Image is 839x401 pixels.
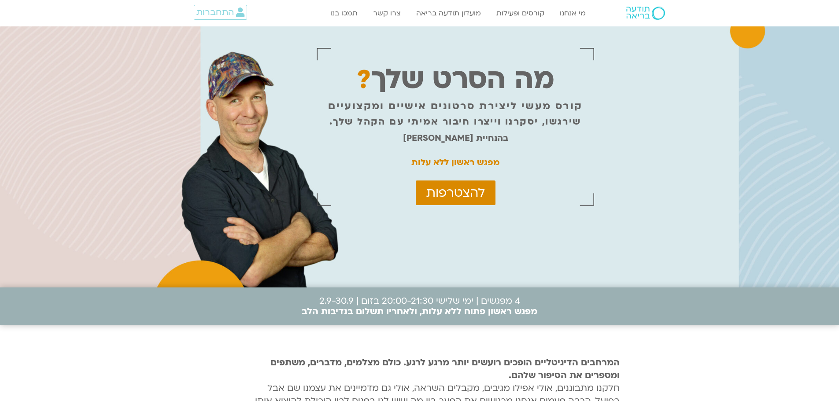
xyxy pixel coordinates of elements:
p: שירגשו, יסקרנו וייצרו חיבור אמיתי עם הקהל שלך. [329,116,581,128]
p: 4 מפגשים | ימי שלישי 20:00-21:30 בזום | 2.9-30.9 [302,296,537,317]
a: תמכו בנו [326,5,362,22]
strong: המרחבים הדיגיטליים הופכים רועשים יותר מרגע לרגע. כולם מצלמים, מדברים, משתפים ומספרים את הסיפור שלהם. [270,357,620,381]
span: להצטרפות [426,186,485,200]
a: צרו קשר [369,5,405,22]
span: התחברות [196,7,234,17]
a: התחברות [194,5,247,20]
p: מה הסרט שלך [357,74,554,85]
a: קורסים ופעילות [492,5,549,22]
a: מי אנחנו [555,5,590,22]
img: תודעה בריאה [626,7,665,20]
strong: בהנחיית [PERSON_NAME] [403,132,508,144]
span: ? [357,63,371,97]
b: מפגש ראשון פתוח ללא עלות, ולאחריו תשלום בנדיבות הלב [302,305,537,317]
a: מועדון תודעה בריאה [412,5,485,22]
p: קורס מעשי ליצירת סרטונים אישיים ומקצועיים [328,100,582,112]
strong: מפגש ראשון ללא עלות [411,157,499,168]
a: להצטרפות [416,180,495,205]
